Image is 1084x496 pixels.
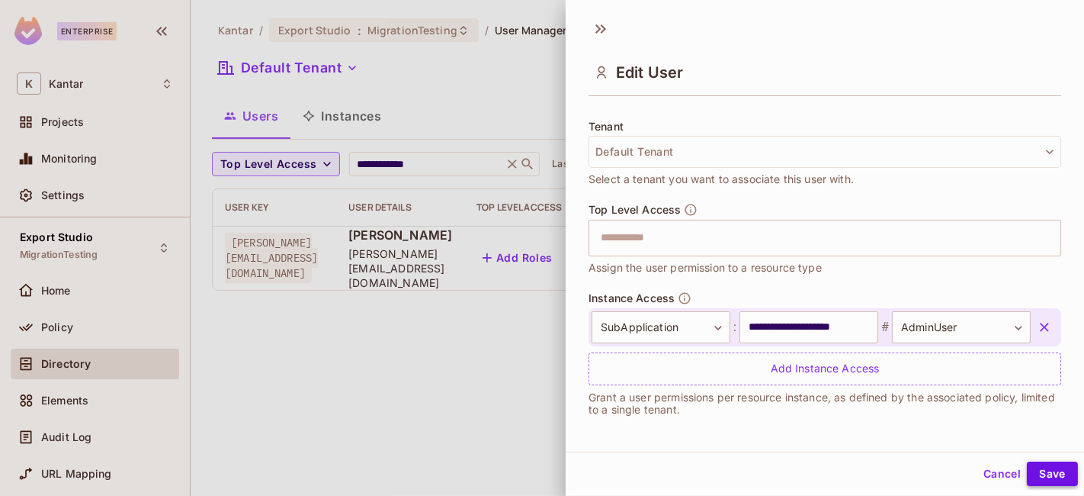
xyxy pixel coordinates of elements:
button: Default Tenant [589,136,1061,168]
button: Cancel [977,462,1027,486]
button: Save [1027,462,1078,486]
div: AdminUser [892,311,1031,343]
span: Tenant [589,121,624,133]
span: Top Level Access [589,204,681,216]
span: : [730,318,739,337]
div: Add Instance Access [589,353,1061,385]
button: Open [1053,236,1056,239]
div: SubApplication [592,311,730,343]
span: Assign the user permission to a resource type [589,259,822,276]
span: Instance Access [589,292,675,304]
span: # [878,318,892,337]
p: Grant a user permissions per resource instance, as defined by the associated policy, limited to a... [589,391,1061,416]
span: Edit User [616,63,683,82]
span: Select a tenant you want to associate this user with. [589,171,854,188]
